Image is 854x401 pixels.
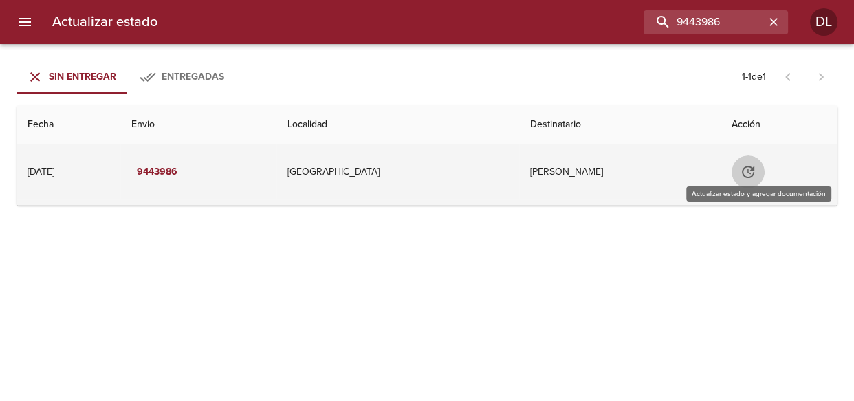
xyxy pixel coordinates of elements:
th: Fecha [17,105,120,144]
div: DL [810,8,837,36]
table: Tabla de envíos del cliente [17,105,837,206]
div: Tabs Envios [17,61,237,94]
p: 1 - 1 de 1 [742,70,766,84]
div: Abrir información de usuario [810,8,837,36]
span: Pagina anterior [771,69,804,83]
th: Envio [120,105,276,144]
span: Entregadas [162,71,224,83]
em: 9443986 [137,164,177,181]
button: menu [8,6,41,39]
span: Sin Entregar [49,71,116,83]
td: [GEOGRAPHIC_DATA] [276,144,518,199]
th: Destinatario [519,105,721,144]
div: [DATE] [28,166,54,177]
h6: Actualizar estado [52,11,157,33]
th: Acción [721,105,837,144]
span: Pagina siguiente [804,61,837,94]
td: [PERSON_NAME] [519,144,721,199]
input: buscar [644,10,765,34]
th: Localidad [276,105,518,144]
button: 9443986 [131,160,183,185]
